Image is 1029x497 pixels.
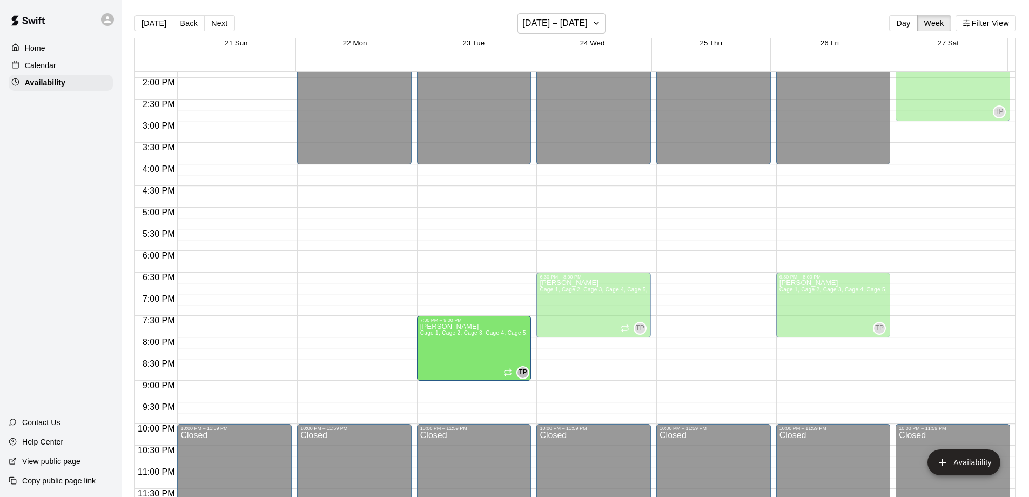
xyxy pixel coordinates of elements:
p: Calendar [25,60,56,71]
div: 10:00 PM – 11:59 PM [899,426,1007,431]
span: 10:30 PM [135,446,177,455]
button: Day [889,15,917,31]
span: Recurring availability [621,324,629,333]
span: 10:00 PM [135,424,177,433]
div: 10:00 PM – 11:59 PM [420,426,528,431]
span: 2:00 PM [140,78,178,87]
button: 21 Sun [225,39,247,47]
span: 8:30 PM [140,359,178,368]
div: 10:00 PM – 11:59 PM [300,426,408,431]
span: 2:30 PM [140,100,178,109]
a: Availability [9,75,113,91]
h6: [DATE] – [DATE] [522,16,588,31]
span: TP [636,323,644,334]
span: 4:00 PM [140,164,178,174]
span: 6:30 PM [140,273,178,282]
button: add [927,449,1000,475]
button: 24 Wed [580,39,605,47]
div: 10:00 PM – 11:59 PM [660,426,768,431]
span: 5:00 PM [140,208,178,217]
div: 7:30 PM – 9:00 PM: Available [417,316,532,381]
div: 6:30 PM – 8:00 PM [779,274,887,280]
button: [DATE] – [DATE] [517,13,606,34]
span: 4:30 PM [140,186,178,195]
button: [DATE] [134,15,173,31]
span: TP [519,367,527,378]
button: 25 Thu [700,39,722,47]
span: 9:00 PM [140,381,178,390]
p: Home [25,43,45,54]
button: Next [204,15,234,31]
div: 6:30 PM – 8:00 PM: Available [536,273,651,337]
div: 6:30 PM – 8:00 PM: Available [776,273,891,337]
button: Filter View [956,15,1016,31]
span: TP [995,107,1004,117]
a: Home [9,40,113,56]
p: Copy public page link [22,475,96,486]
button: Back [173,15,205,31]
p: Contact Us [22,417,60,428]
button: 27 Sat [938,39,959,47]
div: 1:00 PM – 3:00 PM: Available [896,35,1010,121]
p: Help Center [22,436,63,447]
div: 7:30 PM – 9:00 PM [420,317,465,323]
span: 3:00 PM [140,121,178,130]
button: Week [917,15,951,31]
div: 10:00 PM – 11:59 PM [180,426,288,431]
div: 10:00 PM – 11:59 PM [779,426,887,431]
div: Tim Payne [873,322,886,335]
p: View public page [22,456,80,467]
a: Calendar [9,57,113,74]
span: Cage 1, Cage 2, Cage 3, Cage 4, Cage 5, Cage 4 AH, Cage 5 AH, Cage 1 AH, Cage 2 AH, Cage 3 AH [540,287,801,293]
span: 7:30 PM [140,316,178,325]
button: 22 Mon [343,39,367,47]
p: Availability [25,77,65,88]
span: TP [875,323,884,334]
span: Recurring availability [503,368,512,377]
div: 6:30 PM – 8:00 PM [540,274,648,280]
span: 7:00 PM [140,294,178,303]
span: 5:30 PM [140,229,178,238]
span: 3:30 PM [140,143,178,152]
span: 11:00 PM [135,467,177,476]
span: 9:30 PM [140,402,178,412]
div: Tim Payne [516,366,529,379]
span: 8:00 PM [140,337,178,347]
span: Cage 1, Cage 2, Cage 3, Cage 4, Cage 5, Cage 4 AH, Cage 5 AH, Cage 1 AH, Cage 2 AH, Cage 3 AH [420,330,682,336]
button: 26 Fri [820,39,839,47]
div: Tim Payne [993,105,1006,118]
div: Tim Payne [634,322,647,335]
span: 6:00 PM [140,251,178,260]
div: 10:00 PM – 11:59 PM [540,426,648,431]
button: 23 Tue [462,39,485,47]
